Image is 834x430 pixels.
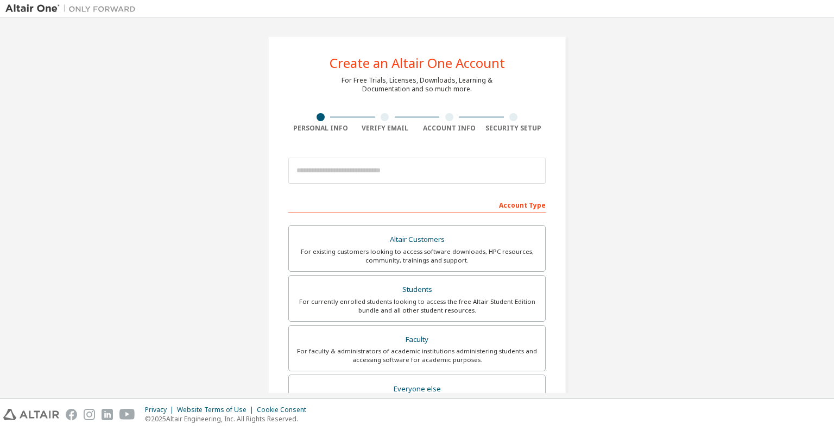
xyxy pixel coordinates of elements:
img: Altair One [5,3,141,14]
img: instagram.svg [84,409,95,420]
div: Everyone else [295,382,539,397]
div: Privacy [145,406,177,414]
div: For existing customers looking to access software downloads, HPC resources, community, trainings ... [295,247,539,265]
div: For Free Trials, Licenses, Downloads, Learning & Documentation and so much more. [342,76,492,94]
div: Website Terms of Use [177,406,257,414]
p: © 2025 Altair Engineering, Inc. All Rights Reserved. [145,414,313,423]
div: Account Type [288,196,546,213]
img: youtube.svg [119,409,135,420]
div: For currently enrolled students looking to access the free Altair Student Edition bundle and all ... [295,297,539,315]
div: For faculty & administrators of academic institutions administering students and accessing softwa... [295,347,539,364]
div: Account Info [417,124,482,133]
div: Personal Info [288,124,353,133]
div: Students [295,282,539,297]
img: facebook.svg [66,409,77,420]
div: Security Setup [482,124,546,133]
div: Altair Customers [295,232,539,247]
img: linkedin.svg [102,409,113,420]
div: Faculty [295,332,539,347]
div: Verify Email [353,124,418,133]
img: altair_logo.svg [3,409,59,420]
div: Cookie Consent [257,406,313,414]
div: Create an Altair One Account [330,57,505,70]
